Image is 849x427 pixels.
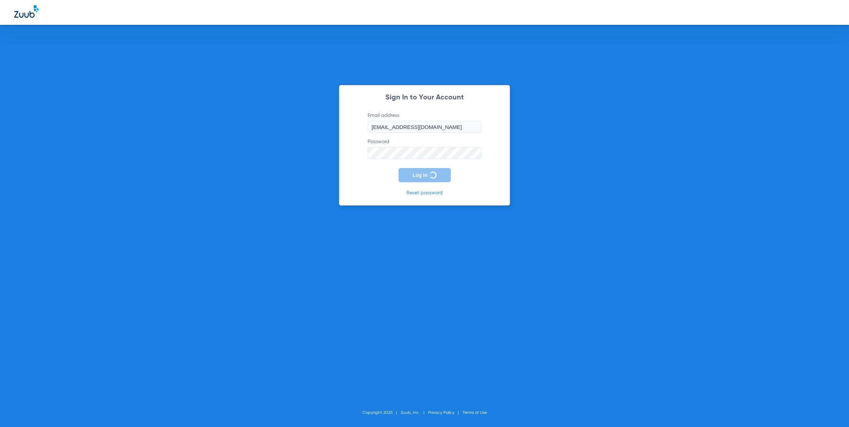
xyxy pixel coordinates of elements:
[362,409,401,416] li: Copyright 2025
[428,411,454,415] a: Privacy Policy
[357,94,492,101] h2: Sign In to Your Account
[368,138,481,159] label: Password
[401,409,428,416] li: Zuub, Inc.
[813,393,849,427] iframe: Chat Widget
[368,147,481,159] input: Password
[463,411,487,415] a: Terms of Use
[413,172,428,178] span: Log In
[14,5,39,18] img: Zuub Logo
[399,168,451,182] button: Log In
[368,112,481,133] label: Email address
[368,121,481,133] input: Email address
[406,190,443,195] a: Reset password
